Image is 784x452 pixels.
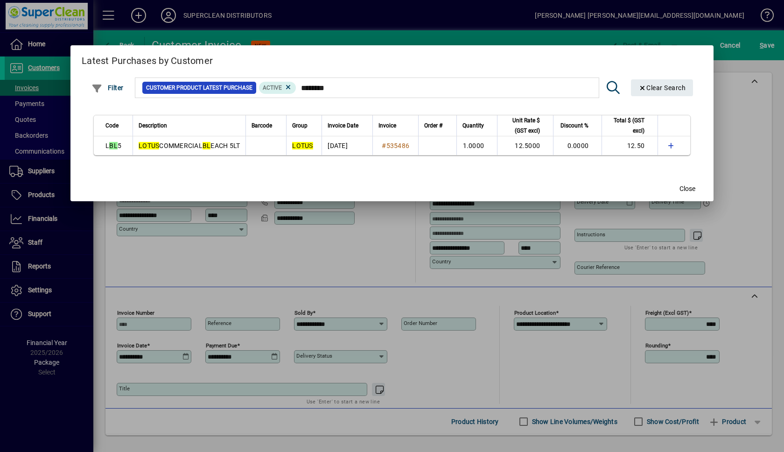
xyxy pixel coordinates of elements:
[602,136,658,155] td: 12.50
[679,184,695,194] span: Close
[252,120,280,131] div: Barcode
[259,82,296,94] mat-chip: Product Activation Status: Active
[322,136,372,155] td: [DATE]
[503,115,540,136] span: Unit Rate $ (GST excl)
[378,120,396,131] span: Invoice
[631,79,693,96] button: Clear
[456,136,497,155] td: 1.0000
[328,120,358,131] span: Invoice Date
[292,120,308,131] span: Group
[139,142,159,149] em: LOTUS
[89,79,126,96] button: Filter
[105,120,127,131] div: Code
[70,45,714,72] h2: Latest Purchases by Customer
[263,85,282,91] span: Active
[497,136,553,155] td: 12.5000
[91,84,124,92] span: Filter
[139,120,240,131] div: Description
[503,115,548,136] div: Unit Rate $ (GST excl)
[424,120,442,131] span: Order #
[105,120,119,131] span: Code
[462,120,484,131] span: Quantity
[638,84,686,92] span: Clear Search
[146,83,252,92] span: Customer Product Latest Purchase
[105,142,121,149] span: L 5
[424,120,451,131] div: Order #
[608,115,653,136] div: Total $ (GST excl)
[139,142,240,149] span: COMMERCIAL EACH 5LT
[462,120,492,131] div: Quantity
[560,120,588,131] span: Discount %
[386,142,410,149] span: 535486
[139,120,167,131] span: Description
[292,142,313,149] em: LOTUS
[382,142,386,149] span: #
[203,142,211,149] em: BL
[109,142,118,149] em: BL
[252,120,272,131] span: Barcode
[672,181,702,198] button: Close
[292,120,316,131] div: Group
[559,120,597,131] div: Discount %
[608,115,644,136] span: Total $ (GST excl)
[378,141,413,151] a: #535486
[328,120,367,131] div: Invoice Date
[553,136,602,155] td: 0.0000
[378,120,413,131] div: Invoice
